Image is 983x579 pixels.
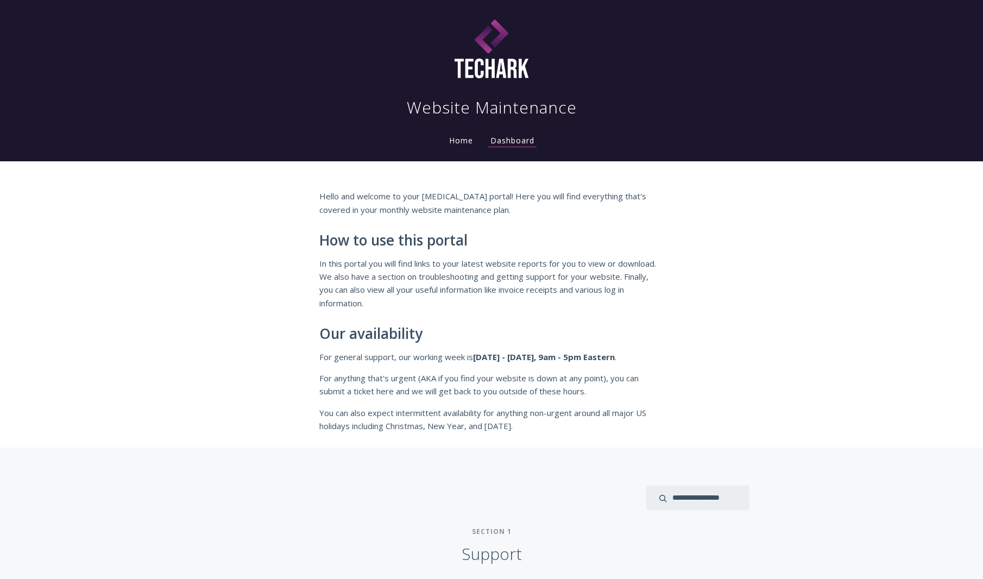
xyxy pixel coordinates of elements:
[319,232,664,249] h2: How to use this portal
[319,190,664,216] p: Hello and welcome to your [MEDICAL_DATA] portal! Here you will find everything that's covered in ...
[447,135,475,146] a: Home
[319,372,664,398] p: For anything that's urgent (AKA if you find your website is down at any point), you can submit a ...
[319,406,664,433] p: You can also expect intermittent availability for anything non-urgent around all major US holiday...
[488,135,537,147] a: Dashboard
[319,350,664,363] p: For general support, our working week is .
[473,351,615,362] strong: [DATE] - [DATE], 9am - 5pm Eastern
[646,486,749,510] input: search input
[319,257,664,310] p: In this portal you will find links to your latest website reports for you to view or download. We...
[407,97,577,118] h1: Website Maintenance
[319,326,664,342] h2: Our availability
